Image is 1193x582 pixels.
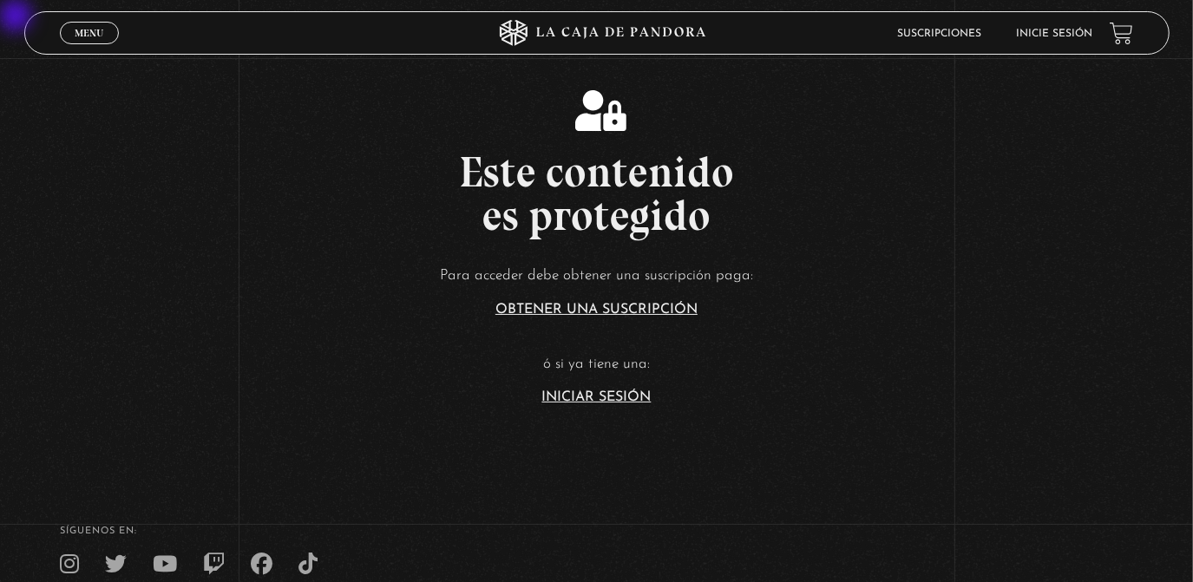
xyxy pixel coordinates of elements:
a: Suscripciones [897,29,981,39]
a: View your shopping cart [1110,22,1133,45]
h4: SÍguenos en: [60,526,1134,536]
a: Iniciar Sesión [542,390,652,404]
a: Inicie sesión [1016,29,1092,39]
a: Obtener una suscripción [495,303,698,317]
span: Menu [75,28,103,38]
span: Cerrar [69,43,109,55]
